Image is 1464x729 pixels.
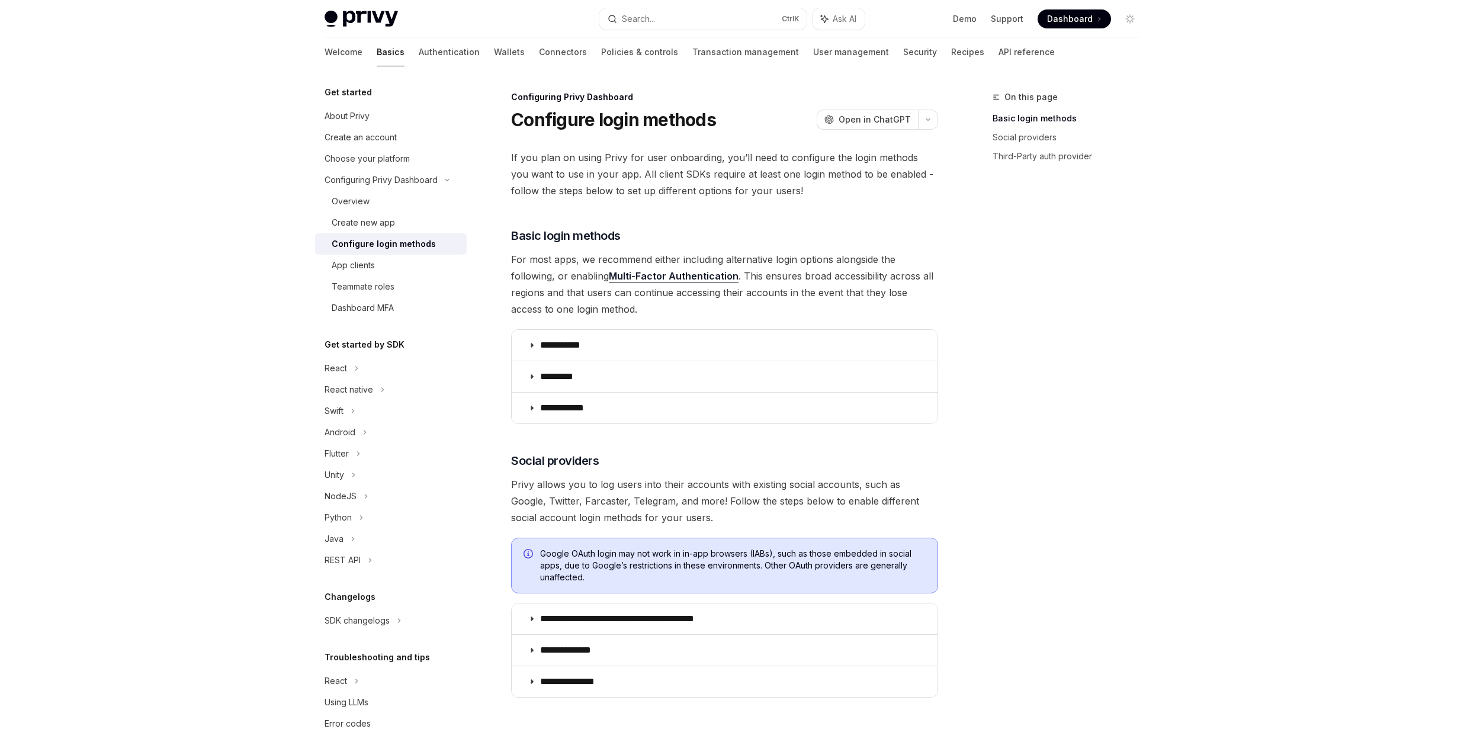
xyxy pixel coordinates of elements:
[325,650,430,664] h5: Troubleshooting and tips
[1047,13,1093,25] span: Dashboard
[813,38,889,66] a: User management
[315,276,467,297] a: Teammate roles
[609,270,739,282] a: Multi-Factor Authentication
[325,553,361,567] div: REST API
[332,216,395,230] div: Create new app
[325,489,357,503] div: NodeJS
[315,255,467,276] a: App clients
[315,297,467,319] a: Dashboard MFA
[325,468,344,482] div: Unity
[325,404,343,418] div: Swift
[325,130,397,144] div: Create an account
[325,85,372,99] h5: Get started
[817,110,918,130] button: Open in ChatGPT
[511,227,621,244] span: Basic login methods
[999,38,1055,66] a: API reference
[524,549,535,561] svg: Info
[419,38,480,66] a: Authentication
[993,128,1149,147] a: Social providers
[315,692,467,713] a: Using LLMs
[325,11,398,27] img: light logo
[833,13,856,25] span: Ask AI
[325,383,373,397] div: React native
[315,148,467,169] a: Choose your platform
[511,109,716,130] h1: Configure login methods
[599,8,807,30] button: Search...CtrlK
[951,38,984,66] a: Recipes
[540,548,926,583] span: Google OAuth login may not work in in-app browsers (IABs), such as those embedded in social apps,...
[315,105,467,127] a: About Privy
[332,194,370,208] div: Overview
[1004,90,1058,104] span: On this page
[622,12,655,26] div: Search...
[315,127,467,148] a: Create an account
[332,258,375,272] div: App clients
[325,38,362,66] a: Welcome
[511,149,938,199] span: If you plan on using Privy for user onboarding, you’ll need to configure the login methods you wa...
[993,109,1149,128] a: Basic login methods
[325,590,375,604] h5: Changelogs
[991,13,1023,25] a: Support
[315,233,467,255] a: Configure login methods
[325,173,438,187] div: Configuring Privy Dashboard
[813,8,865,30] button: Ask AI
[511,91,938,103] div: Configuring Privy Dashboard
[325,338,404,352] h5: Get started by SDK
[325,510,352,525] div: Python
[511,476,938,526] span: Privy allows you to log users into their accounts with existing social accounts, such as Google, ...
[903,38,937,66] a: Security
[601,38,678,66] a: Policies & controls
[315,212,467,233] a: Create new app
[325,532,343,546] div: Java
[332,280,394,294] div: Teammate roles
[539,38,587,66] a: Connectors
[993,147,1149,166] a: Third-Party auth provider
[315,191,467,212] a: Overview
[325,425,355,439] div: Android
[377,38,404,66] a: Basics
[953,13,977,25] a: Demo
[325,614,390,628] div: SDK changelogs
[692,38,799,66] a: Transaction management
[511,452,599,469] span: Social providers
[1038,9,1111,28] a: Dashboard
[1121,9,1139,28] button: Toggle dark mode
[325,152,410,166] div: Choose your platform
[332,301,394,315] div: Dashboard MFA
[325,361,347,375] div: React
[325,447,349,461] div: Flutter
[782,14,800,24] span: Ctrl K
[494,38,525,66] a: Wallets
[332,237,436,251] div: Configure login methods
[511,251,938,317] span: For most apps, we recommend either including alternative login options alongside the following, o...
[325,109,370,123] div: About Privy
[325,695,368,709] div: Using LLMs
[839,114,911,126] span: Open in ChatGPT
[325,674,347,688] div: React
